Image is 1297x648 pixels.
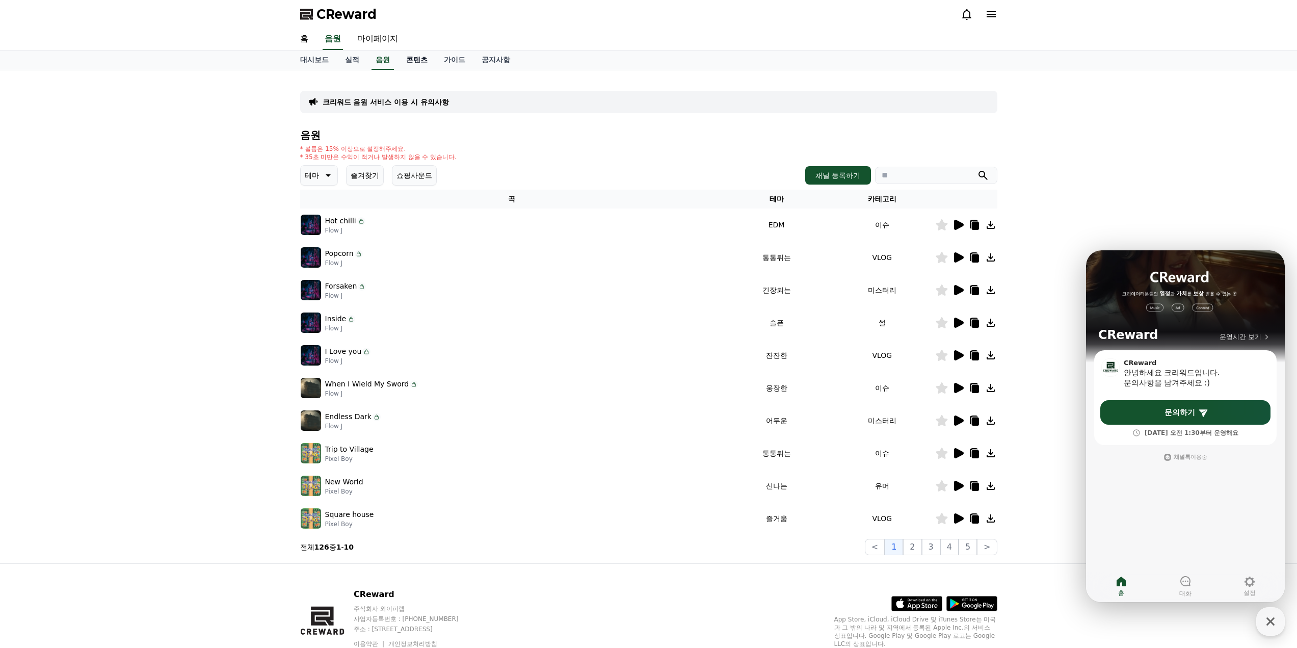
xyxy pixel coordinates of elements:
button: > [977,539,997,555]
td: 이슈 [829,209,935,241]
button: 즐겨찾기 [346,165,384,186]
p: * 볼륨은 15% 이상으로 설정해주세요. [300,145,457,153]
img: music [301,247,321,268]
p: Hot chilli [325,216,356,226]
td: 미스터리 [829,404,935,437]
button: 5 [959,539,977,555]
p: Flow J [325,390,418,398]
p: Flow J [325,292,366,300]
img: music [301,280,321,300]
p: Square house [325,509,374,520]
td: 썰 [829,306,935,339]
button: 채널 등록하기 [805,166,870,185]
a: 가이드 [436,50,473,70]
p: 주식회사 와이피랩 [354,605,478,613]
td: VLOG [829,241,935,274]
img: music [301,443,321,463]
p: When I Wield My Sword [325,379,409,390]
img: music [301,508,321,529]
a: 이용약관 [354,640,386,647]
p: Flow J [325,324,356,332]
p: 전체 중 - [300,542,354,552]
a: 대시보드 [292,50,337,70]
p: CReward [354,588,478,601]
p: Trip to Village [325,444,374,455]
p: 테마 [305,168,319,183]
p: Pixel Boy [325,520,374,528]
p: Flow J [325,259,363,267]
td: 즐거움 [724,502,829,535]
p: * 35초 미만은 수익이 적거나 발생하지 않을 수 있습니다. [300,153,457,161]
td: 통통튀는 [724,241,829,274]
img: music [301,378,321,398]
p: New World [325,477,363,487]
button: 2 [903,539,921,555]
p: I Love you [325,346,362,357]
td: 잔잔한 [724,339,829,372]
a: 개인정보처리방침 [388,640,437,647]
td: VLOG [829,502,935,535]
a: 음원 [372,50,394,70]
img: music [301,215,321,235]
span: CReward [316,6,377,22]
img: music [301,410,321,431]
th: 곡 [300,190,724,209]
td: EDM [724,209,829,241]
a: CReward [300,6,377,22]
td: 통통튀는 [724,437,829,470]
td: 미스터리 [829,274,935,306]
p: Pixel Boy [325,487,363,496]
th: 테마 [724,190,829,209]
img: music [301,476,321,496]
p: Inside [325,314,347,324]
p: Flow J [325,422,381,430]
td: 웅장한 [724,372,829,404]
button: 쇼핑사운드 [392,165,437,186]
button: 테마 [300,165,338,186]
a: 크리워드 음원 서비스 이용 시 유의사항 [323,97,449,107]
p: Flow J [325,357,371,365]
td: VLOG [829,339,935,372]
h4: 음원 [300,129,997,141]
a: 음원 [323,29,343,50]
td: 슬픈 [724,306,829,339]
iframe: Channel chat [1086,250,1285,602]
td: 이슈 [829,437,935,470]
p: 주소 : [STREET_ADDRESS] [354,625,478,633]
p: Flow J [325,226,365,235]
button: 4 [940,539,959,555]
strong: 1 [336,543,341,551]
button: < [865,539,885,555]
a: 홈 [292,29,316,50]
p: Pixel Boy [325,455,374,463]
a: 실적 [337,50,367,70]
p: Forsaken [325,281,357,292]
p: App Store, iCloud, iCloud Drive 및 iTunes Store는 미국과 그 밖의 나라 및 지역에서 등록된 Apple Inc.의 서비스 상표입니다. Goo... [834,615,997,648]
strong: 10 [344,543,354,551]
strong: 126 [314,543,329,551]
td: 유머 [829,470,935,502]
p: 사업자등록번호 : [PHONE_NUMBER] [354,615,478,623]
a: 공지사항 [473,50,518,70]
td: 어두운 [724,404,829,437]
img: music [301,313,321,333]
img: music [301,345,321,366]
td: 이슈 [829,372,935,404]
th: 카테고리 [829,190,935,209]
